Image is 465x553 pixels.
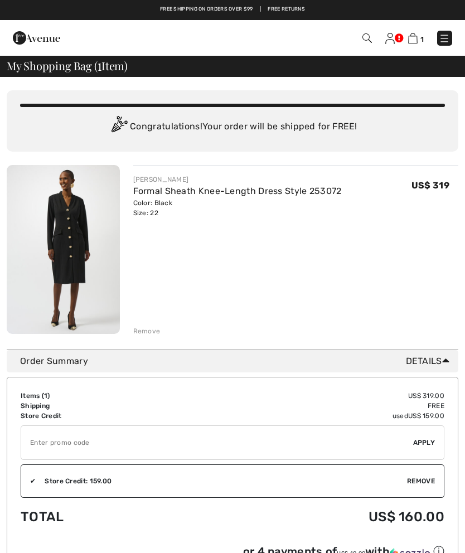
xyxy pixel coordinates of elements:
[408,412,444,420] span: US$ 159.00
[175,498,444,536] td: US$ 160.00
[21,476,36,486] div: ✔
[160,6,253,13] a: Free shipping on orders over $99
[385,33,395,44] img: My Info
[133,174,342,185] div: [PERSON_NAME]
[44,392,47,400] span: 1
[175,411,444,421] td: used
[21,411,175,421] td: Store Credit
[36,476,407,486] div: Store Credit: 159.00
[420,35,424,43] span: 1
[21,498,175,536] td: Total
[20,116,445,138] div: Congratulations! Your order will be shipped for FREE!
[21,426,413,459] input: Promo code
[175,401,444,411] td: Free
[133,186,342,196] a: Formal Sheath Knee-Length Dress Style 253072
[7,165,120,334] img: Formal Sheath Knee-Length Dress Style 253072
[108,116,130,138] img: Congratulation2.svg
[21,401,175,411] td: Shipping
[413,438,435,448] span: Apply
[7,60,128,71] span: My Shopping Bag ( Item)
[407,476,435,486] span: Remove
[439,33,450,44] img: Menu
[408,33,418,43] img: Shopping Bag
[20,355,454,368] div: Order Summary
[13,27,60,49] img: 1ère Avenue
[13,32,60,42] a: 1ère Avenue
[175,391,444,401] td: US$ 319.00
[411,180,449,191] span: US$ 319
[362,33,372,43] img: Search
[21,391,175,401] td: Items ( )
[406,355,454,368] span: Details
[98,57,101,72] span: 1
[260,6,261,13] span: |
[133,198,342,218] div: Color: Black Size: 22
[408,31,424,45] a: 1
[133,326,161,336] div: Remove
[268,6,305,13] a: Free Returns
